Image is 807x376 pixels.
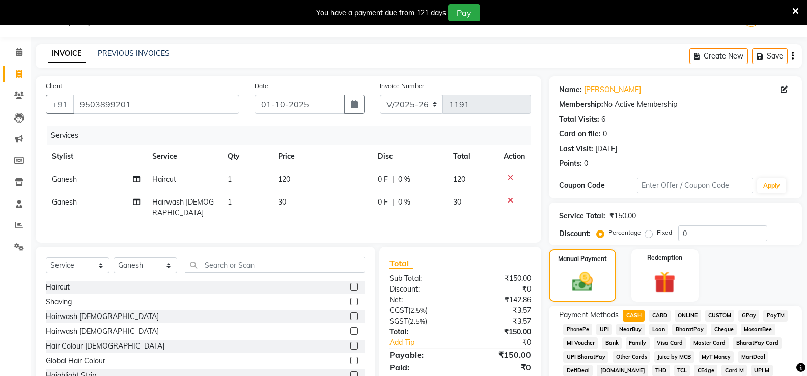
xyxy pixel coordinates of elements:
[623,310,645,322] span: CASH
[272,145,372,168] th: Price
[389,306,408,315] span: CGST
[654,337,686,349] span: Visa Card
[389,258,413,269] span: Total
[46,145,146,168] th: Stylist
[460,316,539,327] div: ₹3.57
[649,310,671,322] span: CARD
[559,228,591,239] div: Discount:
[410,306,426,314] span: 2.5%
[563,351,608,363] span: UPI BharatPay
[460,284,539,295] div: ₹0
[372,145,447,168] th: Disc
[389,316,408,326] span: SGST
[559,99,603,110] div: Membership:
[649,324,669,335] span: Loan
[46,356,105,366] div: Global Hair Colour
[558,254,607,264] label: Manual Payment
[152,175,176,184] span: Haircut
[654,351,694,363] span: Juice by MCB
[46,282,70,293] div: Haircut
[601,114,605,125] div: 6
[675,310,701,322] span: ONLINE
[559,211,605,221] div: Service Total:
[46,326,159,337] div: Hairwash [DEMOGRAPHIC_DATA]
[382,361,460,373] div: Paid:
[98,49,170,58] a: PREVIOUS INVOICES
[563,324,592,335] span: PhonePe
[657,228,672,237] label: Fixed
[398,174,410,185] span: 0 %
[52,175,77,184] span: Ganesh
[47,126,539,145] div: Services
[228,197,232,207] span: 1
[608,228,641,237] label: Percentage
[316,8,446,18] div: You have a payment due from 121 days
[738,310,759,322] span: GPay
[689,48,748,64] button: Create New
[757,178,786,193] button: Apply
[46,81,62,91] label: Client
[460,273,539,284] div: ₹150.00
[763,310,788,322] span: PayTM
[647,253,682,263] label: Redemption
[637,178,753,193] input: Enter Offer / Coupon Code
[46,95,74,114] button: +91
[378,197,388,208] span: 0 F
[410,317,425,325] span: 2.5%
[380,81,424,91] label: Invoice Number
[752,48,788,64] button: Save
[278,175,290,184] span: 120
[447,145,497,168] th: Total
[613,351,650,363] span: Other Cards
[738,351,768,363] span: MariDeal
[596,324,612,335] span: UPI
[392,197,394,208] span: |
[616,324,645,335] span: NearBuy
[448,4,480,21] button: Pay
[460,361,539,373] div: ₹0
[559,310,619,321] span: Payment Methods
[584,84,641,95] a: [PERSON_NAME]
[559,84,582,95] div: Name:
[382,305,460,316] div: ( )
[559,99,792,110] div: No Active Membership
[221,145,272,168] th: Qty
[392,174,394,185] span: |
[559,143,593,154] div: Last Visit:
[705,310,735,322] span: CUSTOM
[563,337,598,349] span: MI Voucher
[584,158,588,169] div: 0
[382,273,460,284] div: Sub Total:
[460,349,539,361] div: ₹150.00
[382,327,460,337] div: Total:
[46,297,72,307] div: Shaving
[741,324,775,335] span: MosamBee
[699,351,734,363] span: MyT Money
[48,45,86,63] a: INVOICE
[460,305,539,316] div: ₹3.57
[460,295,539,305] div: ₹142.86
[603,129,607,139] div: 0
[52,197,77,207] span: Ganesh
[559,180,636,191] div: Coupon Code
[453,197,461,207] span: 30
[398,197,410,208] span: 0 %
[382,337,474,348] a: Add Tip
[672,324,707,335] span: BharatPay
[228,175,232,184] span: 1
[474,337,539,348] div: ₹0
[382,284,460,295] div: Discount:
[711,324,737,335] span: Cheque
[602,337,622,349] span: Bank
[626,337,650,349] span: Family
[73,95,239,114] input: Search by Name/Mobile/Email/Code
[152,197,214,217] span: Hairwash [DEMOGRAPHIC_DATA]
[46,311,159,322] div: Hairwash [DEMOGRAPHIC_DATA]
[46,341,164,352] div: Hair Colour [DEMOGRAPHIC_DATA]
[559,114,599,125] div: Total Visits:
[382,316,460,327] div: ( )
[382,295,460,305] div: Net:
[382,349,460,361] div: Payable:
[559,129,601,139] div: Card on file:
[566,270,599,294] img: _cash.svg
